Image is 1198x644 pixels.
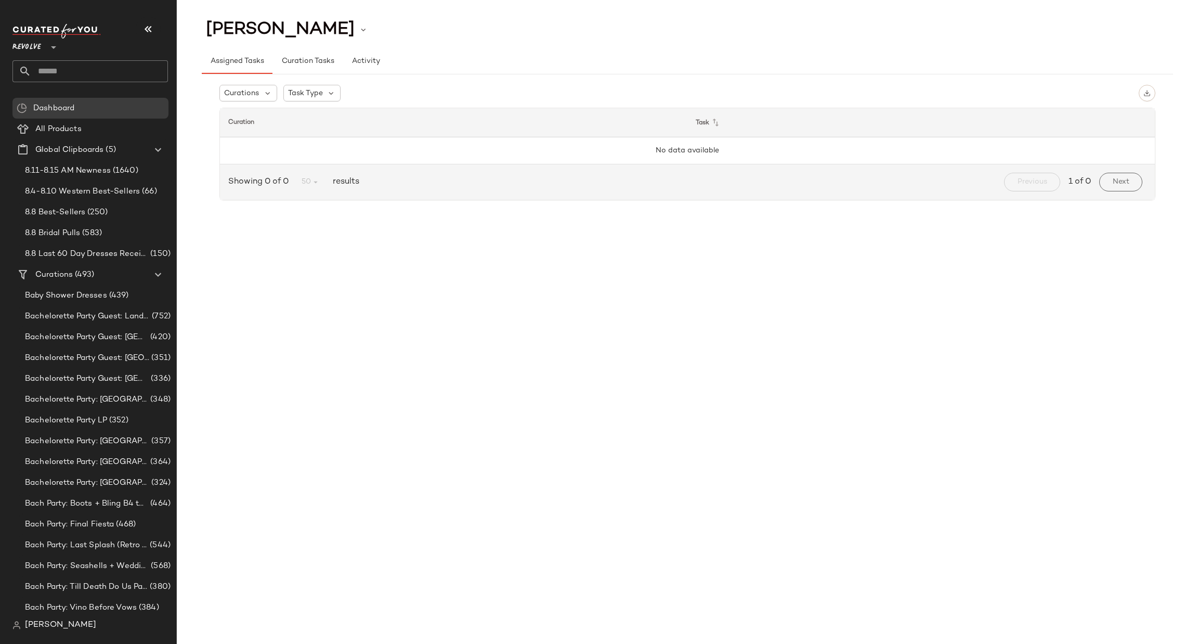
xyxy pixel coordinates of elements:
[17,103,27,113] img: svg%3e
[148,394,171,406] span: (348)
[148,331,171,343] span: (420)
[73,269,94,281] span: (493)
[220,108,687,137] th: Curation
[150,311,171,323] span: (752)
[25,619,96,632] span: [PERSON_NAME]
[288,88,323,99] span: Task Type
[220,137,1155,164] td: No data available
[148,248,171,260] span: (150)
[25,498,148,510] span: Bach Party: Boots + Bling B4 the Ring
[25,602,137,614] span: Bach Party: Vino Before Vows
[25,227,80,239] span: 8.8 Bridal Pulls
[35,144,103,156] span: Global Clipboards
[25,248,148,260] span: 8.8 Last 60 Day Dresses Receipts Best-Sellers
[35,123,82,135] span: All Products
[25,373,149,385] span: Bachelorette Party Guest: [GEOGRAPHIC_DATA]
[12,35,41,54] span: Revolve
[25,519,114,531] span: Bach Party: Final Fiesta
[149,352,171,364] span: (351)
[351,57,380,66] span: Activity
[25,477,149,489] span: Bachelorette Party: [GEOGRAPHIC_DATA]
[12,621,21,629] img: svg%3e
[107,290,129,302] span: (439)
[25,394,148,406] span: Bachelorette Party: [GEOGRAPHIC_DATA]
[149,477,171,489] span: (324)
[140,186,157,198] span: (66)
[80,227,102,239] span: (583)
[329,176,359,188] span: results
[149,560,171,572] span: (568)
[33,102,74,114] span: Dashboard
[25,539,148,551] span: Bach Party: Last Splash (Retro [GEOGRAPHIC_DATA])
[210,57,264,66] span: Assigned Tasks
[25,331,148,343] span: Bachelorette Party Guest: [GEOGRAPHIC_DATA]
[25,186,140,198] span: 8.4-8.10 Western Best-Sellers
[25,352,149,364] span: Bachelorette Party Guest: [GEOGRAPHIC_DATA]
[148,581,171,593] span: (380)
[25,415,107,427] span: Bachelorette Party LP
[111,165,138,177] span: (1640)
[281,57,334,66] span: Curation Tasks
[25,560,149,572] span: Bach Party: Seashells + Wedding Bells
[12,24,101,38] img: cfy_white_logo.C9jOOHJF.svg
[148,498,171,510] span: (464)
[206,20,355,40] span: [PERSON_NAME]
[137,602,159,614] span: (384)
[85,207,108,218] span: (250)
[1099,173,1142,191] button: Next
[149,373,171,385] span: (336)
[228,176,293,188] span: Showing 0 of 0
[148,539,171,551] span: (544)
[25,435,149,447] span: Bachelorette Party: [GEOGRAPHIC_DATA]
[687,108,1155,137] th: Task
[25,456,148,468] span: Bachelorette Party: [GEOGRAPHIC_DATA]
[1143,89,1151,97] img: svg%3e
[25,581,148,593] span: Bach Party: Till Death Do Us Party
[224,88,259,99] span: Curations
[148,456,171,468] span: (364)
[1112,178,1129,186] span: Next
[103,144,115,156] span: (5)
[25,311,150,323] span: Bachelorette Party Guest: Landing Page
[107,415,128,427] span: (352)
[25,207,85,218] span: 8.8 Best-Sellers
[1069,176,1091,188] span: 1 of 0
[149,435,171,447] span: (357)
[35,269,73,281] span: Curations
[114,519,136,531] span: (468)
[25,165,111,177] span: 8.11-8.15 AM Newness
[25,290,107,302] span: Baby Shower Dresses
